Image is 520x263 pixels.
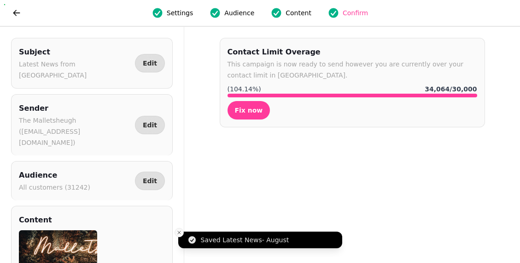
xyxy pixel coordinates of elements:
div: Saved Latest News- August [201,235,289,245]
span: Settings [167,8,193,18]
button: Edit [135,172,165,190]
button: Edit [135,54,165,72]
span: Audience [224,8,254,18]
span: Edit [143,178,157,184]
p: Latest News from [GEOGRAPHIC_DATA] [19,59,131,81]
p: This campaign is now ready to send however you are currently over your contact limit in [GEOGRAPH... [228,59,477,81]
h2: Content [19,214,52,227]
b: 34,064 / 30,000 [425,85,477,93]
p: The Malletsheugh ([EMAIL_ADDRESS][DOMAIN_NAME]) [19,115,131,148]
h2: Sender [19,102,131,115]
span: Fix now [235,107,263,114]
h2: Audience [19,169,90,182]
span: Confirm [343,8,368,18]
span: Edit [143,60,157,66]
span: Edit [143,122,157,128]
button: Fix now [228,101,270,120]
p: ( 104.14 %) [228,84,261,94]
button: go back [7,4,26,22]
p: All customers (31242) [19,182,90,193]
h2: Subject [19,46,131,59]
h2: Contact Limit Overage [228,46,477,59]
button: Edit [135,116,165,134]
strong: Latest News [32,48,116,66]
span: Content [286,8,311,18]
button: Close toast [175,228,184,237]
